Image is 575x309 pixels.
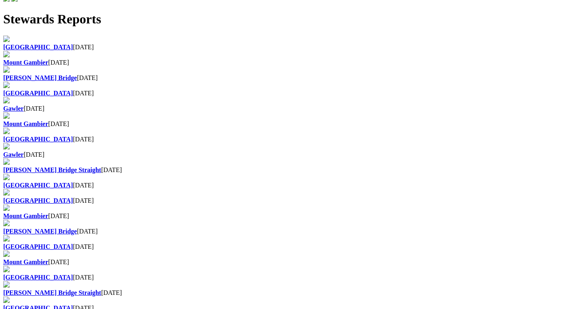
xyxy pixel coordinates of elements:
[3,197,73,204] a: [GEOGRAPHIC_DATA]
[3,120,48,127] a: Mount Gambier
[3,59,572,66] div: [DATE]
[3,143,10,149] img: file-red.svg
[3,259,48,265] a: Mount Gambier
[3,136,73,143] a: [GEOGRAPHIC_DATA]
[3,66,10,73] img: file-red.svg
[3,12,572,27] h1: Stewards Reports
[3,166,572,174] div: [DATE]
[3,274,73,281] a: [GEOGRAPHIC_DATA]
[3,97,10,103] img: file-red.svg
[3,51,10,57] img: file-red.svg
[3,82,10,88] img: file-red.svg
[3,197,572,204] div: [DATE]
[3,166,101,173] a: [PERSON_NAME] Bridge Straight
[3,59,48,66] a: Mount Gambier
[3,243,572,250] div: [DATE]
[3,174,10,180] img: file-red.svg
[3,44,572,51] div: [DATE]
[3,259,572,266] div: [DATE]
[3,235,10,242] img: file-red.svg
[3,120,572,128] div: [DATE]
[3,243,73,250] a: [GEOGRAPHIC_DATA]
[3,90,73,97] a: [GEOGRAPHIC_DATA]
[3,189,10,195] img: file-red.svg
[3,289,572,296] div: [DATE]
[3,250,10,257] img: file-red.svg
[3,281,10,288] img: file-red.svg
[3,220,10,226] img: file-red.svg
[3,228,77,235] a: [PERSON_NAME] Bridge
[3,105,572,112] div: [DATE]
[3,182,572,189] div: [DATE]
[3,36,10,42] img: file-red.svg
[3,212,48,219] a: Mount Gambier
[3,105,24,112] a: Gawler
[3,74,77,81] a: [PERSON_NAME] Bridge
[3,44,73,50] a: [GEOGRAPHIC_DATA]
[3,136,572,143] div: [DATE]
[3,274,572,281] div: [DATE]
[3,90,572,97] div: [DATE]
[3,151,24,158] a: Gawler
[3,128,10,134] img: file-red.svg
[3,204,10,211] img: file-red.svg
[3,158,10,165] img: file-red.svg
[3,112,10,119] img: file-red.svg
[3,228,572,235] div: [DATE]
[3,182,73,189] a: [GEOGRAPHIC_DATA]
[3,289,101,296] a: [PERSON_NAME] Bridge Straight
[3,212,572,220] div: [DATE]
[3,296,10,303] img: file-red.svg
[3,266,10,272] img: file-red.svg
[3,74,572,82] div: [DATE]
[3,151,572,158] div: [DATE]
